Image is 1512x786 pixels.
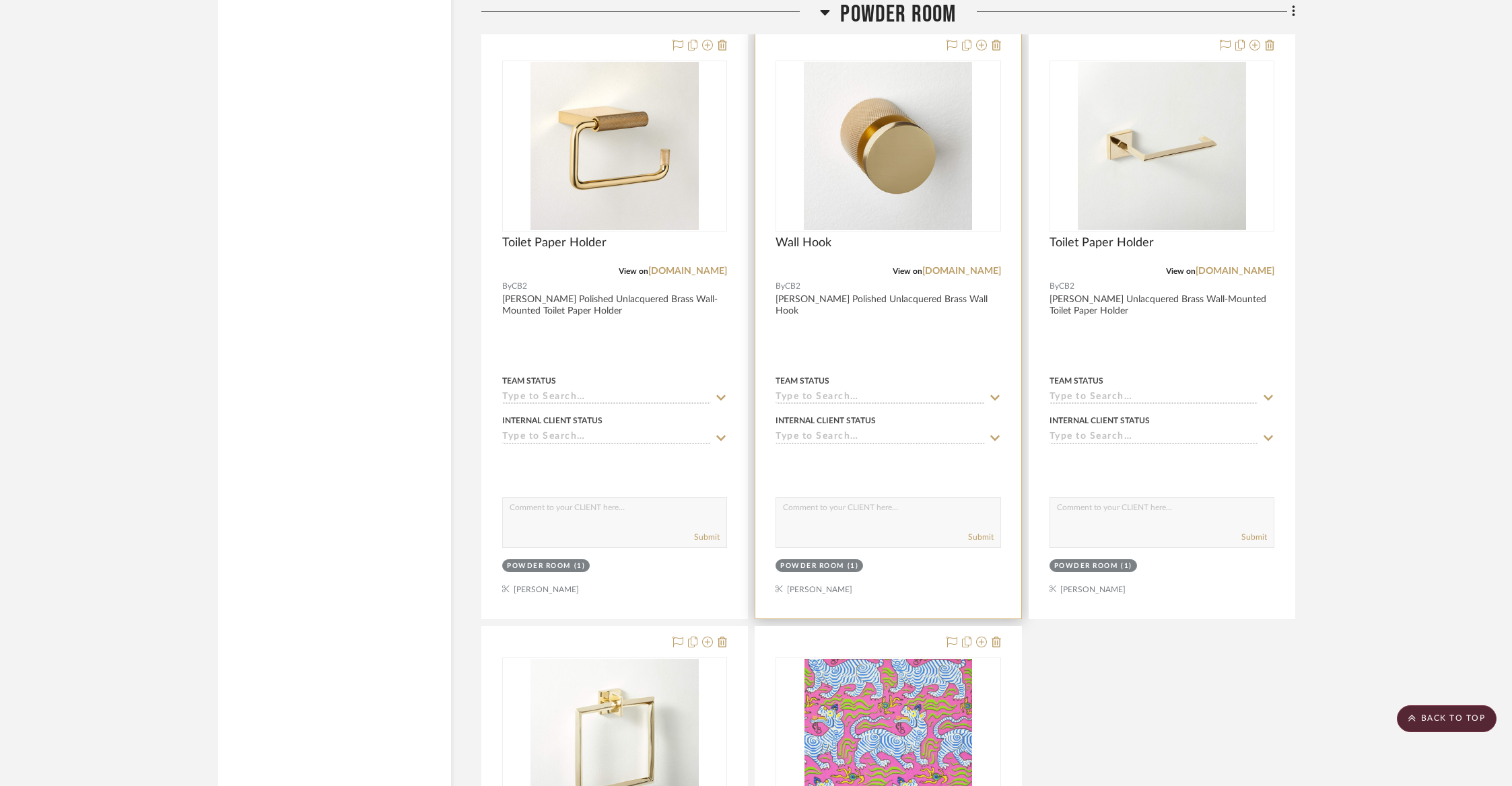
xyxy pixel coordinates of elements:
[502,375,556,387] div: Team Status
[619,267,648,275] span: View on
[1050,431,1258,444] input: Type to Search…
[1050,415,1150,427] div: Internal Client Status
[804,62,972,230] img: Wall Hook
[776,431,984,444] input: Type to Search…
[1050,236,1154,250] span: Toilet Paper Holder
[776,61,1000,231] div: 0
[785,280,800,293] span: CB2
[502,236,607,250] span: Toilet Paper Holder
[893,267,922,275] span: View on
[776,280,785,293] span: By
[1050,375,1103,387] div: Team Status
[502,392,711,404] input: Type to Search…
[1196,266,1274,276] a: [DOMAIN_NAME]
[922,266,1001,276] a: [DOMAIN_NAME]
[848,561,859,571] div: (1)
[1050,61,1274,231] div: 0
[1059,280,1074,293] span: CB2
[968,531,994,543] button: Submit
[530,62,699,230] img: Toilet Paper Holder
[574,561,586,571] div: (1)
[502,280,512,293] span: By
[1050,392,1258,404] input: Type to Search…
[512,280,527,293] span: CB2
[1397,705,1497,732] scroll-to-top-button: BACK TO TOP
[1078,62,1246,230] img: Toilet Paper Holder
[776,375,829,387] div: Team Status
[1050,280,1059,293] span: By
[1166,267,1196,275] span: View on
[502,415,603,427] div: Internal Client Status
[776,415,876,427] div: Internal Client Status
[1241,531,1267,543] button: Submit
[694,531,720,543] button: Submit
[776,392,984,404] input: Type to Search…
[502,431,711,444] input: Type to Search…
[1054,561,1118,571] div: Powder Room
[507,561,571,571] div: Powder Room
[648,266,727,276] a: [DOMAIN_NAME]
[780,561,844,571] div: Powder Room
[776,236,831,250] span: Wall Hook
[1121,561,1132,571] div: (1)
